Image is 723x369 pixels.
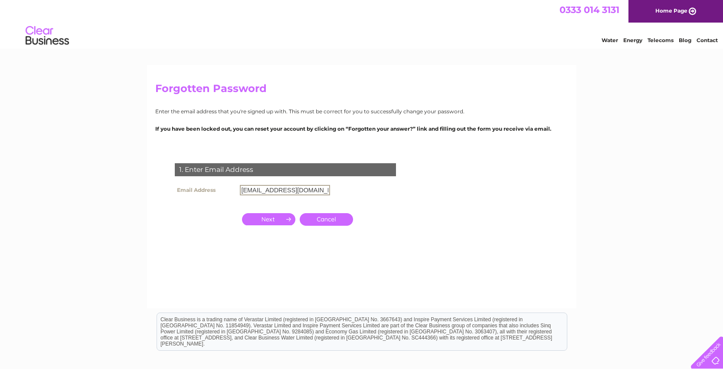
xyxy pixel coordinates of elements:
a: Energy [623,37,642,43]
a: Cancel [300,213,353,226]
a: 0333 014 3131 [559,4,619,15]
p: If you have been locked out, you can reset your account by clicking on “Forgotten your answer?” l... [155,125,568,133]
p: Enter the email address that you're signed up with. This must be correct for you to successfully ... [155,107,568,115]
div: Clear Business is a trading name of Verastar Limited (registered in [GEOGRAPHIC_DATA] No. 3667643... [157,5,567,42]
a: Blog [679,37,691,43]
th: Email Address [173,183,238,198]
h2: Forgotten Password [155,82,568,99]
a: Contact [697,37,718,43]
a: Water [602,37,618,43]
a: Telecoms [648,37,674,43]
img: logo.png [25,23,69,49]
div: 1. Enter Email Address [175,163,396,176]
